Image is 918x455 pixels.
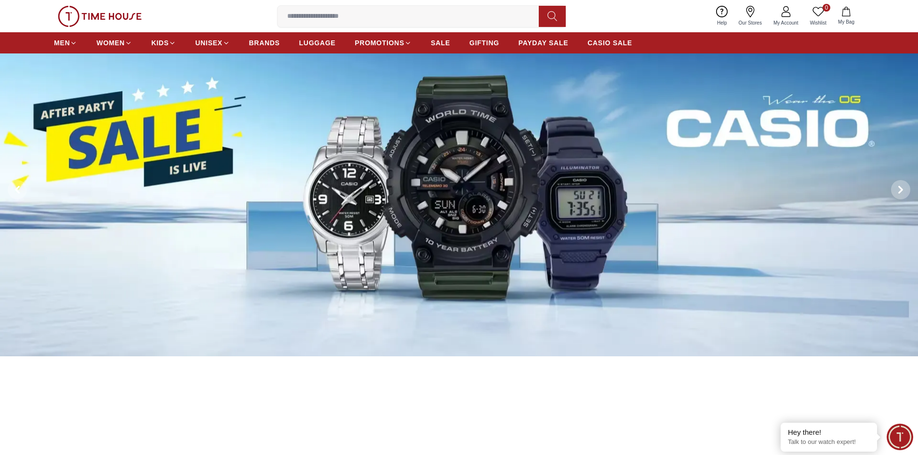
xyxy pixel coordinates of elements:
[469,34,499,52] a: GIFTING
[713,19,731,26] span: Help
[519,38,568,48] span: PAYDAY SALE
[355,34,412,52] a: PROMOTIONS
[823,4,830,12] span: 0
[195,38,222,48] span: UNISEX
[299,38,336,48] span: LUGGAGE
[249,34,280,52] a: BRANDS
[151,38,169,48] span: KIDS
[519,34,568,52] a: PAYDAY SALE
[834,18,858,26] span: My Bag
[96,38,125,48] span: WOMEN
[431,34,450,52] a: SALE
[788,428,870,437] div: Hey there!
[355,38,404,48] span: PROMOTIONS
[735,19,766,26] span: Our Stores
[587,34,632,52] a: CASIO SALE
[770,19,802,26] span: My Account
[195,34,229,52] a: UNISEX
[806,19,830,26] span: Wishlist
[54,34,77,52] a: MEN
[431,38,450,48] span: SALE
[299,34,336,52] a: LUGGAGE
[469,38,499,48] span: GIFTING
[711,4,733,28] a: Help
[804,4,832,28] a: 0Wishlist
[887,424,913,450] div: Chat Widget
[587,38,632,48] span: CASIO SALE
[58,6,142,27] img: ...
[832,5,860,27] button: My Bag
[151,34,176,52] a: KIDS
[788,438,870,446] p: Talk to our watch expert!
[733,4,768,28] a: Our Stores
[96,34,132,52] a: WOMEN
[54,38,70,48] span: MEN
[249,38,280,48] span: BRANDS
